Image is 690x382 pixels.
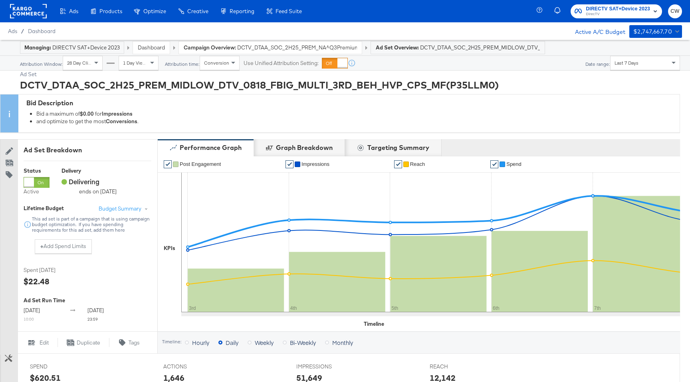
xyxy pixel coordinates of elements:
[36,110,676,118] div: Bid a maximum of for
[79,188,117,195] sub: ends on [DATE]
[30,363,90,370] span: SPEND
[187,8,208,14] span: Creative
[129,339,140,347] span: Tags
[67,60,95,66] span: 28 Day Clicks
[20,78,680,92] div: DCTV_DTAA_SOC_2H25_PREM_MIDLOW_DTV_0818_FBIG_MULTI_3RD_BEH_HVP_CPS_MF(P35LLM0)
[296,363,356,370] span: IMPRESSIONS
[24,146,151,155] div: Ad Set Breakdown
[87,316,98,322] sub: 23:59
[332,339,353,347] span: Monthly
[40,339,49,347] span: Edit
[8,28,17,34] span: Ads
[629,25,682,38] button: $2,747,667.70
[163,363,223,370] span: ACTIONS
[226,339,238,347] span: Daily
[244,59,319,67] label: Use Unified Attribution Setting:
[17,28,28,34] span: /
[162,339,182,345] div: Timeline:
[230,8,254,14] span: Reporting
[668,4,682,18] button: CW
[490,160,498,168] a: ✔
[87,307,104,314] span: [DATE]
[192,339,209,347] span: Hourly
[57,338,109,347] button: Duplicate
[106,118,137,125] strong: Conversions
[394,160,402,168] a: ✔
[24,297,151,304] div: Ad Set Run Time
[98,205,151,213] button: Budget Summary
[571,4,662,18] button: DIRECTV SAT+Device 2023DirecTV
[184,44,236,51] strong: Campaign Overview:
[24,205,81,212] div: Lifetime Budget
[585,61,610,67] div: Date range:
[24,44,51,51] strong: Managing:
[165,61,200,67] div: Attribution time:
[301,161,329,167] span: Impressions
[276,8,302,14] span: Feed Suite
[32,216,151,233] div: This ad set is part of a campaign that is using campaign budget optimization. If you have spendin...
[40,242,44,250] strong: +
[184,44,357,51] a: Campaign Overview: DCTV_DTAA_SOC_2H25_PREM_NA^Q3PremiumTest(STRDTV77258)
[69,8,78,14] span: Ads
[24,276,50,287] div: $22.48
[286,160,293,168] a: ✔
[276,143,333,152] div: Graph Breakdown
[180,143,242,152] div: Performance Graph
[204,60,229,66] span: Conversion
[420,44,540,51] span: DCTV_DTAA_SOC_2H25_PREM_MIDLOW_DTV_0818_FBIG_MULTI_3RD_BEH_HVP_CPS_MF(P35LLM0)
[367,143,429,152] div: Targeting Summary
[20,71,680,78] div: Ad Set
[24,188,50,195] label: Active
[24,307,40,314] span: [DATE]
[61,177,99,186] span: Delivering
[18,338,57,347] button: Edit
[143,8,166,14] span: Optimize
[61,167,117,175] div: Delivery
[36,118,139,125] span: and optimize to get the most .
[164,244,175,252] div: KPIs
[506,161,521,167] span: Spend
[24,44,120,51] div: DIRECTV SAT+Device 2023
[376,44,419,51] strong: Ad Set Overview:
[567,25,625,37] div: Active A/C Budget
[164,160,172,168] a: ✔
[102,110,133,118] strong: Impressions
[615,60,638,66] span: Last 7 Days
[586,5,650,13] span: DIRECTV SAT+Device 2023
[364,320,384,328] div: Timeline
[26,98,676,108] div: Bid Description
[123,60,149,66] span: 1 Day Views
[138,44,165,51] a: Dashboard
[410,161,425,167] span: Reach
[109,338,149,347] button: Tags
[80,110,94,118] strong: $0.00
[24,266,83,274] span: Spent [DATE]
[180,161,221,167] span: Post Engagement
[633,27,672,37] div: $2,747,667.70
[35,239,92,254] button: +Add Spend Limits
[28,28,56,34] a: Dashboard
[20,61,63,67] div: Attribution Window:
[586,11,650,18] span: DirecTV
[24,316,34,322] sub: 10:00
[430,363,490,370] span: REACH
[99,8,122,14] span: Products
[77,339,100,347] span: Duplicate
[24,167,50,175] div: Status
[671,7,679,16] span: CW
[237,44,357,51] span: DCTV_DTAA_SOC_2H25_PREM_MIDLOW_DTV_0818_FBIG_MULTI_3RD_BEH_HVP_CPS_MF(P35LLM0)
[290,339,316,347] span: Bi-Weekly
[255,339,274,347] span: Weekly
